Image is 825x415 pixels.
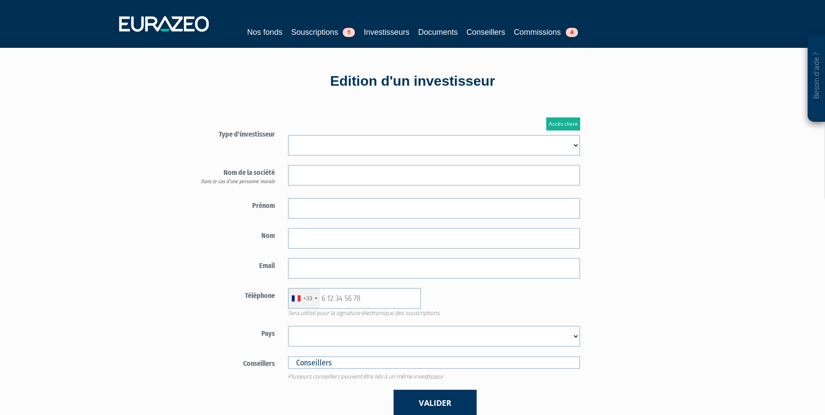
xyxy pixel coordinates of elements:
div: Edition d'un investisseur [165,71,661,91]
img: 1732889491-logotype_eurazeo_blanc_rvb.png [119,16,209,32]
div: Dans le cas d’une personne morale [187,178,275,185]
p: Besoin d'aide ? [812,40,822,118]
span: 4 [566,28,578,37]
a: Commissions4 [514,26,578,38]
a: Conseillers [467,26,505,38]
span: Plusieurs conseillers peuvent être liés à un même investisseur [281,372,587,381]
div: France: +33 [288,288,320,308]
label: Nom de la société [180,165,282,185]
label: Type d'investisseur [180,127,282,140]
span: Sera utilisé pour la signature électronique des souscriptions [281,309,587,317]
span: 1 [343,28,355,37]
a: Documents [418,26,458,38]
div: +33 [303,294,312,302]
a: Nos fonds [247,26,282,38]
label: Téléphone [180,288,282,301]
label: Conseillers [180,356,282,369]
label: Email [180,258,282,271]
label: Pays [180,326,282,339]
a: Accès client [546,117,580,131]
label: Prénom [180,198,282,211]
label: Nom [180,228,282,241]
input: 6 12 34 56 78 [288,288,421,309]
a: Investisseurs [364,26,409,40]
a: Souscriptions1 [291,26,355,38]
